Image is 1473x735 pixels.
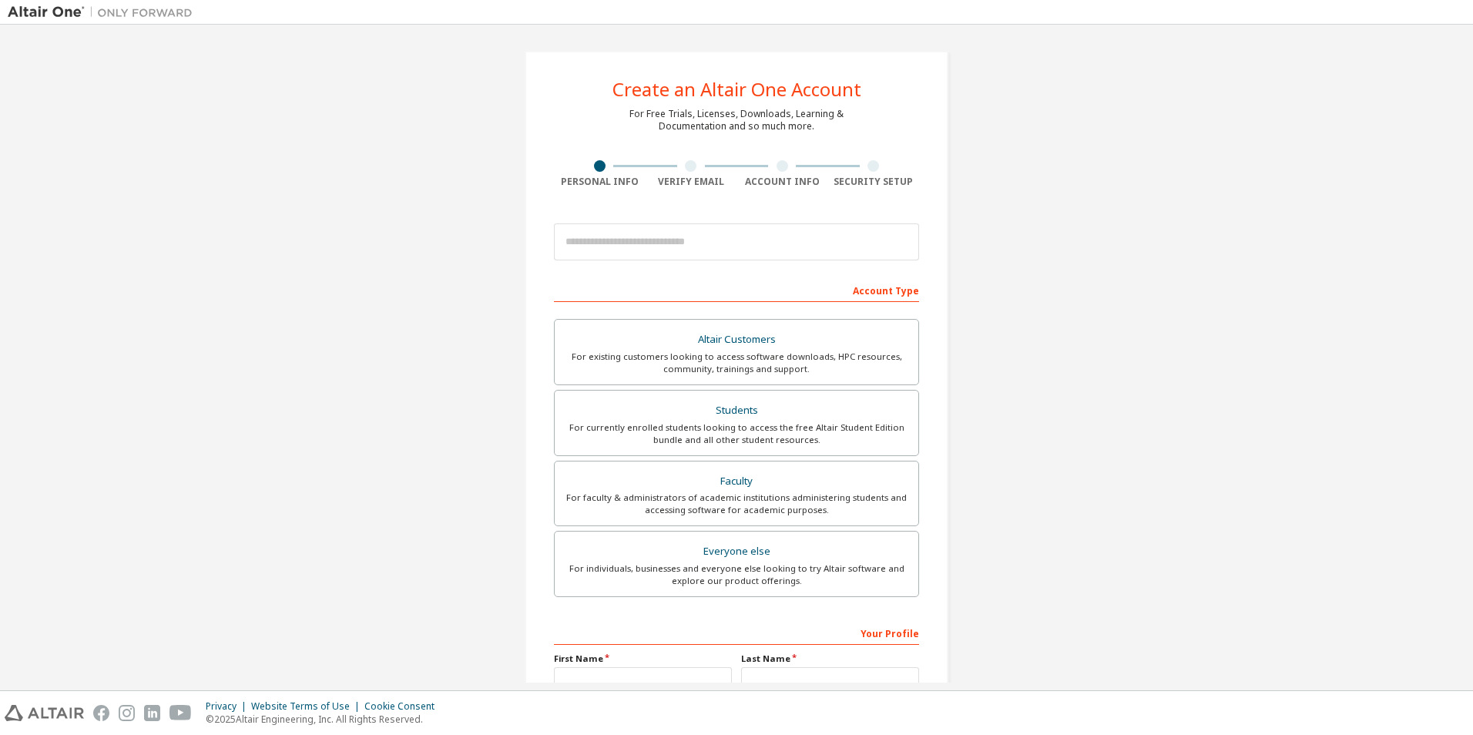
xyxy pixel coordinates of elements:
div: Website Terms of Use [251,700,364,713]
div: For individuals, businesses and everyone else looking to try Altair software and explore our prod... [564,562,909,587]
div: For existing customers looking to access software downloads, HPC resources, community, trainings ... [564,351,909,375]
div: Create an Altair One Account [612,80,861,99]
div: Personal Info [554,176,646,188]
img: linkedin.svg [144,705,160,721]
div: Your Profile [554,620,919,645]
div: Cookie Consent [364,700,444,713]
img: facebook.svg [93,705,109,721]
div: Account Info [736,176,828,188]
img: altair_logo.svg [5,705,84,721]
label: Last Name [741,653,919,665]
img: instagram.svg [119,705,135,721]
div: Faculty [564,471,909,492]
div: Account Type [554,277,919,302]
div: For currently enrolled students looking to access the free Altair Student Edition bundle and all ... [564,421,909,446]
p: © 2025 Altair Engineering, Inc. All Rights Reserved. [206,713,444,726]
div: For Free Trials, Licenses, Downloads, Learning & Documentation and so much more. [629,108,844,133]
div: Students [564,400,909,421]
div: Everyone else [564,541,909,562]
div: Altair Customers [564,329,909,351]
img: Altair One [8,5,200,20]
div: Verify Email [646,176,737,188]
div: Privacy [206,700,251,713]
div: For faculty & administrators of academic institutions administering students and accessing softwa... [564,492,909,516]
div: Security Setup [828,176,920,188]
label: First Name [554,653,732,665]
img: youtube.svg [169,705,192,721]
